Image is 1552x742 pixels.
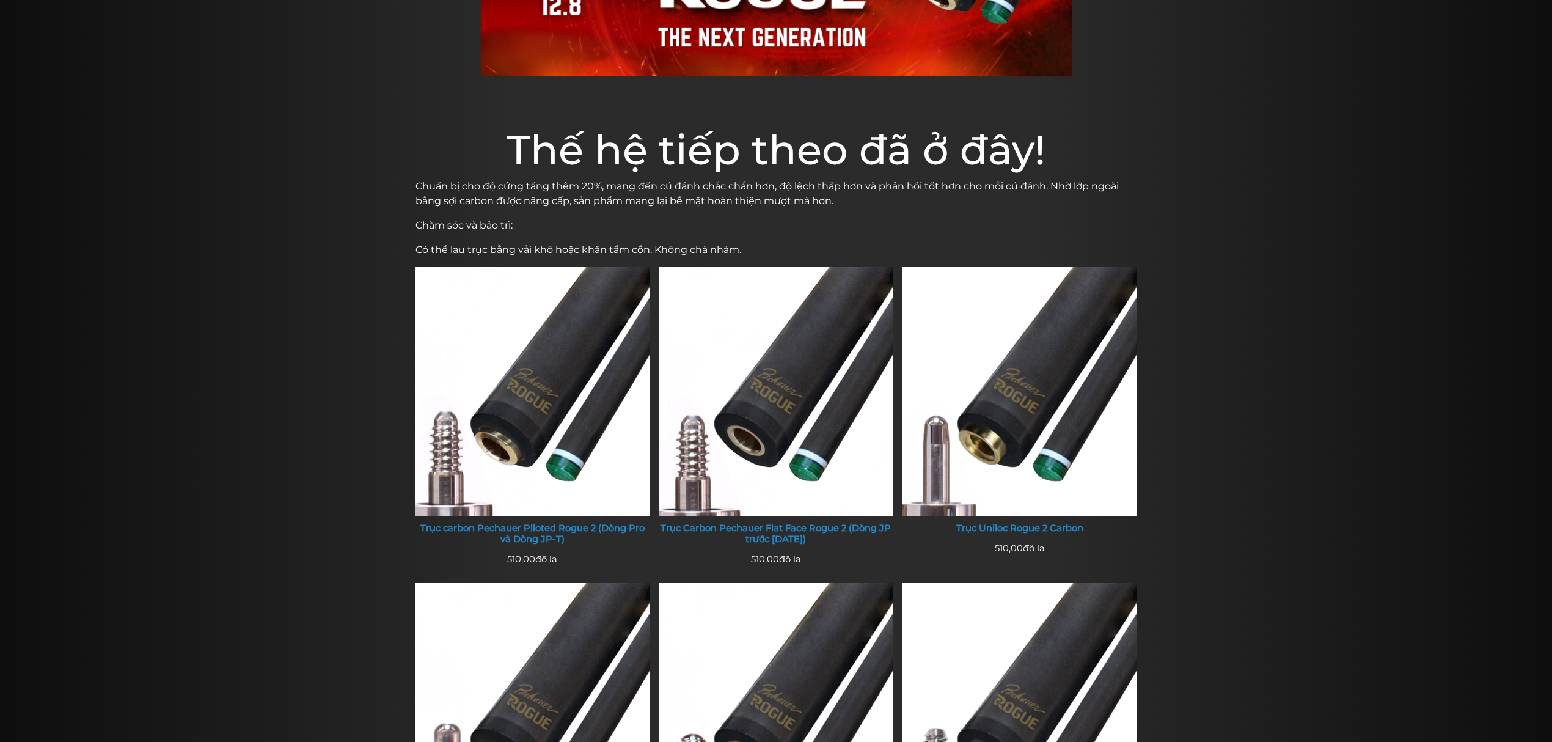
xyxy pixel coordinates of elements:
[751,554,779,565] font: 510,00
[415,267,650,516] img: Trục carbon Pechauer Piloted Rogue 2 (Dòng Pro và Dòng JP-T)
[415,219,513,231] font: Chăm sóc và bảo trì:
[779,554,801,565] font: đô la
[902,267,1137,542] a: Trục Uniloc Rogue 2 Carbon Trục Uniloc Rogue 2 Carbon
[659,267,893,516] img: Trục Carbon Pechauer Flat Face Rogue 2 (Dòng JP trước năm 2025)
[507,125,1045,175] font: Thế hệ tiếp theo đã ở đây!
[535,554,557,565] font: đô la
[415,244,741,255] font: Có thể lau trục bằng vải khô hoặc khăn tẩm cồn. Không chà nhám.
[415,267,650,553] a: Trục carbon Pechauer Piloted Rogue 2 (Dòng Pro và Dòng JP-T) Trục carbon Pechauer Piloted Rogue 2...
[659,267,893,553] a: Trục Carbon Pechauer Flat Face Rogue 2 (Dòng JP trước năm 2025) Trục Carbon Pechauer Flat Face Ro...
[956,523,1083,534] font: Trục Uniloc Rogue 2 Carbon
[902,267,1137,516] img: Trục Uniloc Rogue 2 Carbon
[507,554,535,565] font: 510,00
[1023,543,1045,554] font: đô la
[995,543,1023,554] font: 510,00
[661,523,891,545] font: Trục Carbon Pechauer Flat Face Rogue 2 (Dòng JP trước [DATE])
[420,523,645,545] font: Trục carbon Pechauer Piloted Rogue 2 (Dòng Pro và Dòng JP-T)
[415,180,1119,207] font: Chuẩn bị cho độ cứng tăng thêm 20%, mang đến cú đánh chắc chắn hơn, độ lệch thấp hơn và phản hồi ...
